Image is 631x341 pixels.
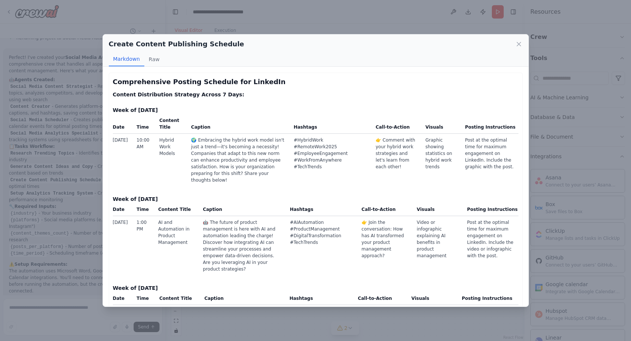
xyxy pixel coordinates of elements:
[285,206,357,216] th: Hashtags
[113,77,518,87] h3: Comprehensive Posting Schedule for LinkedIn
[132,133,155,186] td: 10:00 AM
[421,117,460,134] th: Visuals
[198,216,285,275] td: 🤖 The future of product management is here with AI and automation leading the charge! Discover ho...
[412,206,463,216] th: Visuals
[421,133,460,186] td: Graphic showing statistics on hybrid work trends
[144,52,164,66] button: Raw
[113,206,132,216] th: Date
[113,195,518,203] h4: Week of [DATE]
[198,206,285,216] th: Caption
[154,216,199,275] td: AI and Automation in Product Management
[113,284,518,292] h4: Week of [DATE]
[155,117,187,134] th: Content Title
[132,117,155,134] th: Time
[154,206,199,216] th: Content Title
[357,216,412,275] td: 👉 Join the conversation: How has AI transformed your product management approach?
[132,295,155,305] th: Time
[371,133,421,186] td: 👉 Comment with your hybrid work strategies and let's learn from each other!
[113,92,245,97] strong: Content Distribution Strategy Across 7 Days:
[460,133,518,186] td: Post at the optimal time for maximum engagement on LinkedIn. Include the graphic with the post.
[187,133,289,186] td: 🌍 Embracing the hybrid work model isn't just a trend—it's becoming a necessity! Companies that ad...
[463,206,518,216] th: Posting Instructions
[113,295,132,305] th: Date
[155,133,187,186] td: Hybrid Work Models
[109,52,144,66] button: Markdown
[200,295,285,305] th: Caption
[109,39,244,49] h2: Create Content Publishing Schedule
[132,216,154,275] td: 1:00 PM
[289,117,371,134] th: Hashtags
[285,216,357,275] td: #AIAutomation #ProductManagement #DigitalTransformation #TechTrends
[113,106,518,114] h4: Week of [DATE]
[113,117,132,134] th: Date
[460,117,518,134] th: Posting Instructions
[285,295,353,305] th: Hashtags
[412,216,463,275] td: Video or infographic explaining AI benefits in product management
[371,117,421,134] th: Call-to-Action
[357,206,412,216] th: Call-to-Action
[463,216,518,275] td: Post at the optimal time for maximum engagement on LinkedIn. Include the video or infographic wit...
[457,295,518,305] th: Posting Instructions
[353,295,407,305] th: Call-to-Action
[407,295,457,305] th: Visuals
[289,133,371,186] td: #HybridWork #RemoteWork2025 #EmployeeEngagement #WorkFromAnywhere #TechTrends
[155,295,200,305] th: Content Title
[113,133,132,186] td: [DATE]
[132,206,154,216] th: Time
[187,117,289,134] th: Caption
[113,216,132,275] td: [DATE]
